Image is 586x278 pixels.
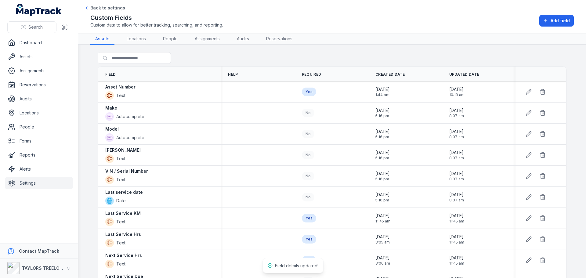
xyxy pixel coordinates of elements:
[116,177,125,183] span: Text
[449,156,464,161] span: 8:07 am
[375,150,390,156] span: [DATE]
[5,79,73,91] a: Reservations
[449,234,464,240] span: [DATE]
[105,84,136,90] strong: Asset Number
[449,213,464,219] span: [DATE]
[5,93,73,105] a: Audits
[449,255,464,266] time: 29/07/2025, 11:45:36 am
[449,128,464,135] span: [DATE]
[375,114,390,118] span: 5:16 pm
[449,114,464,118] span: 8:07 am
[105,252,142,258] strong: Next Service Hrs
[449,171,464,182] time: 29/07/2025, 8:07:17 am
[302,256,316,265] div: Yes
[449,107,464,114] span: [DATE]
[375,213,390,224] time: 29/07/2025, 11:45:01 am
[275,263,318,268] span: Field details updated!
[116,156,125,162] span: Text
[375,213,390,219] span: [DATE]
[375,234,390,240] span: [DATE]
[105,231,141,237] strong: Last Service Hrs
[5,37,73,49] a: Dashboard
[90,22,223,28] span: Custom data to allow for better tracking, searching, and reporting.
[116,261,125,267] span: Text
[375,177,390,182] span: 5:16 pm
[228,72,238,77] span: Help
[302,109,314,117] div: No
[5,51,73,63] a: Assets
[375,86,390,97] time: 14/07/2025, 1:44:07 pm
[5,65,73,77] a: Assignments
[28,24,43,30] span: Search
[449,72,479,77] span: Updated Date
[449,177,464,182] span: 8:07 am
[302,72,321,77] span: Required
[302,172,314,180] div: No
[375,156,390,161] span: 5:16 pm
[302,214,316,222] div: Yes
[375,72,405,77] span: Created Date
[16,4,62,16] a: MapTrack
[90,33,114,45] a: Assets
[375,240,390,245] span: 8:05 am
[302,88,316,96] div: Yes
[105,147,141,153] strong: [PERSON_NAME]
[375,198,390,203] span: 5:16 pm
[375,171,390,177] span: [DATE]
[5,135,73,147] a: Forms
[302,235,316,244] div: Yes
[449,219,464,224] span: 11:45 am
[105,168,148,174] strong: VIN / Serial Number
[5,177,73,189] a: Settings
[5,121,73,133] a: People
[5,149,73,161] a: Reports
[449,150,464,161] time: 29/07/2025, 8:07:17 am
[116,114,144,120] span: Autocomplete
[302,151,314,159] div: No
[539,15,574,27] button: Add field
[158,33,183,45] a: People
[116,198,126,204] span: Date
[375,255,390,266] time: 29/07/2025, 8:06:12 am
[375,128,390,139] time: 03/06/2025, 5:16:59 pm
[449,240,464,245] span: 11:45 am
[449,135,464,139] span: 8:07 am
[375,128,390,135] span: [DATE]
[449,128,464,139] time: 29/07/2025, 8:07:17 am
[116,135,144,141] span: Autocomplete
[105,105,117,111] strong: Make
[375,150,390,161] time: 03/06/2025, 5:16:59 pm
[105,72,116,77] span: Field
[375,107,390,114] span: [DATE]
[449,107,464,118] time: 29/07/2025, 8:07:17 am
[551,18,570,24] span: Add field
[90,13,223,22] h2: Custom Fields
[261,33,297,45] a: Reservations
[84,5,125,11] a: Back to settings
[190,33,225,45] a: Assignments
[375,261,390,266] span: 8:06 am
[90,5,125,11] span: Back to settings
[375,107,390,118] time: 03/06/2025, 5:16:59 pm
[302,193,314,201] div: No
[375,192,390,203] time: 03/06/2025, 5:16:59 pm
[105,210,141,216] strong: Last Service KM
[449,171,464,177] span: [DATE]
[375,219,390,224] span: 11:45 am
[375,234,390,245] time: 29/07/2025, 8:05:03 am
[375,171,390,182] time: 03/06/2025, 5:16:59 pm
[449,213,464,224] time: 29/07/2025, 11:45:36 am
[22,265,73,271] strong: TAYLORS TREELOPPING
[449,198,464,203] span: 8:07 am
[449,86,465,97] time: 01/09/2025, 10:19:33 am
[375,255,390,261] span: [DATE]
[375,92,390,97] span: 1:44 pm
[5,163,73,175] a: Alerts
[449,255,464,261] span: [DATE]
[116,219,125,225] span: Text
[375,192,390,198] span: [DATE]
[375,86,390,92] span: [DATE]
[449,261,464,266] span: 11:45 am
[449,92,465,97] span: 10:19 am
[449,86,465,92] span: [DATE]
